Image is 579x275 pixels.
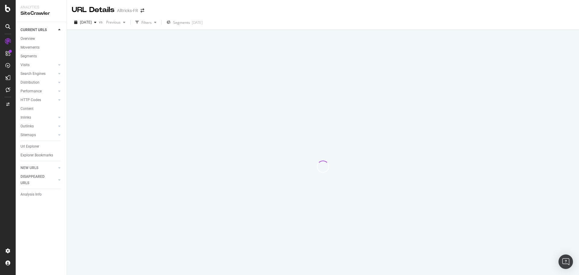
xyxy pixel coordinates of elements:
[99,19,104,24] span: vs
[104,20,121,25] span: Previous
[21,79,56,86] a: Distribution
[72,18,99,27] button: [DATE]
[21,152,53,158] div: Explorer Bookmarks
[21,62,30,68] div: Visits
[21,10,62,17] div: SiteCrawler
[21,174,51,186] div: DISAPPEARED URLS
[173,20,190,25] span: Segments
[117,8,138,14] div: Alltricks-FR
[164,18,205,27] button: Segments[DATE]
[21,36,35,42] div: Overview
[21,165,38,171] div: NEW URLS
[21,44,40,51] div: Movements
[21,106,62,112] a: Content
[21,132,56,138] a: Sitemaps
[21,88,42,94] div: Performance
[133,18,159,27] button: Filters
[21,106,33,112] div: Content
[21,71,56,77] a: Search Engines
[21,97,56,103] a: HTTP Codes
[21,5,62,10] div: Analytics
[21,27,56,33] a: CURRENT URLS
[21,191,62,198] a: Analysis Info
[21,79,40,86] div: Distribution
[21,152,62,158] a: Explorer Bookmarks
[21,62,56,68] a: Visits
[21,71,46,77] div: Search Engines
[21,143,39,150] div: Url Explorer
[141,20,152,25] div: Filters
[558,254,573,269] div: Open Intercom Messenger
[21,191,42,198] div: Analysis Info
[141,8,144,13] div: arrow-right-arrow-left
[104,18,128,27] button: Previous
[21,27,47,33] div: CURRENT URLS
[21,165,56,171] a: NEW URLS
[72,5,115,15] div: URL Details
[21,114,31,121] div: Inlinks
[192,20,203,25] div: [DATE]
[21,143,62,150] a: Url Explorer
[21,114,56,121] a: Inlinks
[21,44,62,51] a: Movements
[21,53,37,59] div: Segments
[21,36,62,42] a: Overview
[21,132,36,138] div: Sitemaps
[21,88,56,94] a: Performance
[21,123,34,130] div: Outlinks
[21,123,56,130] a: Outlinks
[21,53,62,59] a: Segments
[80,20,92,25] span: 2025 Oct. 6th
[21,97,41,103] div: HTTP Codes
[21,174,56,186] a: DISAPPEARED URLS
